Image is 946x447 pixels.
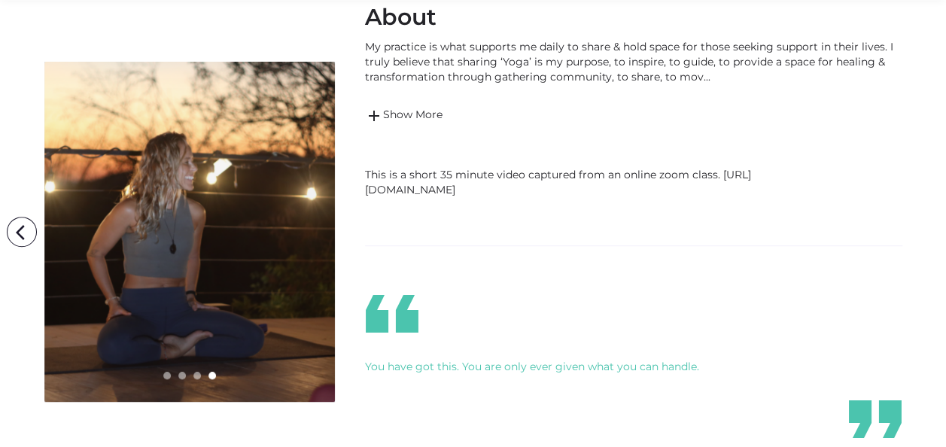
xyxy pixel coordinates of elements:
[365,3,902,32] h2: About
[830,397,920,442] i: format_quote
[365,359,902,374] div: You have got this. You are only ever given what you can handle.
[365,107,902,125] a: addShow More
[347,291,437,336] i: format_quote
[365,107,383,125] span: add
[365,39,902,84] div: My practice is what supports me daily to share & hold space for those seeking support in their li...
[10,217,40,248] i: arrow_back_ios
[365,167,817,197] div: This is a short 35 minute video captured from an online zoom class. [URL][DOMAIN_NAME]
